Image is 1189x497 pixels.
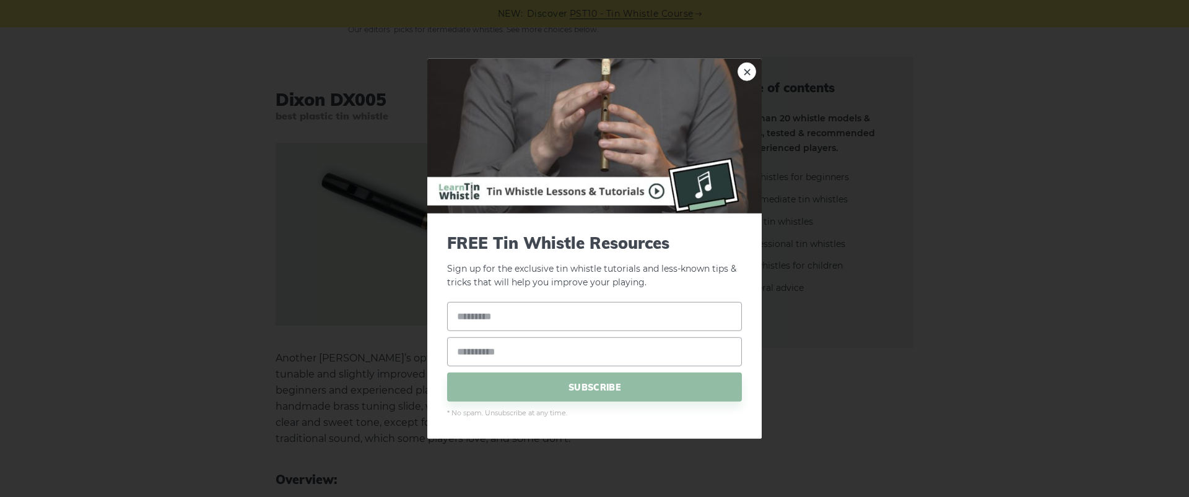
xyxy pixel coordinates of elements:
[447,233,742,252] span: FREE Tin Whistle Resources
[738,62,756,80] a: ×
[447,233,742,290] p: Sign up for the exclusive tin whistle tutorials and less-known tips & tricks that will help you i...
[447,373,742,402] span: SUBSCRIBE
[427,58,762,213] img: Tin Whistle Buying Guide Preview
[447,408,742,419] span: * No spam. Unsubscribe at any time.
